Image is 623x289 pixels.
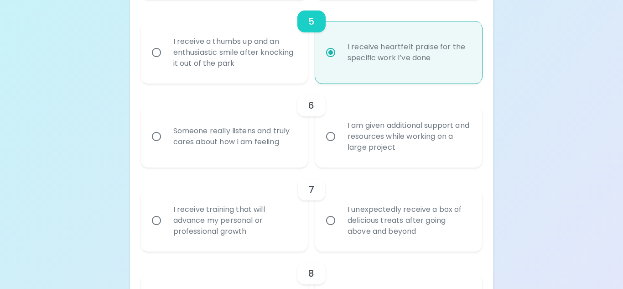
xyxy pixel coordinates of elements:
[340,193,477,248] div: I unexpectedly receive a box of delicious treats after going above and beyond
[141,84,483,168] div: choice-group-check
[308,14,314,29] h6: 5
[166,115,303,158] div: Someone really listens and truly cares about how I am feeling
[141,168,483,252] div: choice-group-check
[309,182,314,197] h6: 7
[166,193,303,248] div: I receive training that will advance my personal or professional growth
[340,31,477,74] div: I receive heartfelt praise for the specific work I’ve done
[340,109,477,164] div: I am given additional support and resources while working on a large project
[308,266,314,281] h6: 8
[308,98,314,113] h6: 6
[166,25,303,80] div: I receive a thumbs up and an enthusiastic smile after knocking it out of the park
